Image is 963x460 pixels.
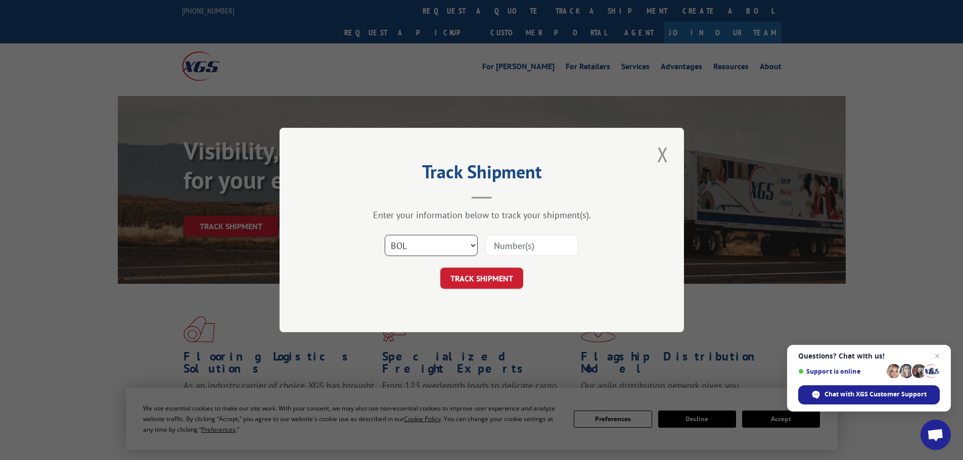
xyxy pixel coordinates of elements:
[485,235,578,256] input: Number(s)
[798,368,883,375] span: Support is online
[824,390,927,399] span: Chat with XGS Customer Support
[440,268,523,289] button: TRACK SHIPMENT
[798,385,940,404] span: Chat with XGS Customer Support
[921,420,951,450] a: Open chat
[654,140,671,168] button: Close modal
[798,352,940,360] span: Questions? Chat with us!
[330,209,633,221] div: Enter your information below to track your shipment(s).
[330,165,633,184] h2: Track Shipment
